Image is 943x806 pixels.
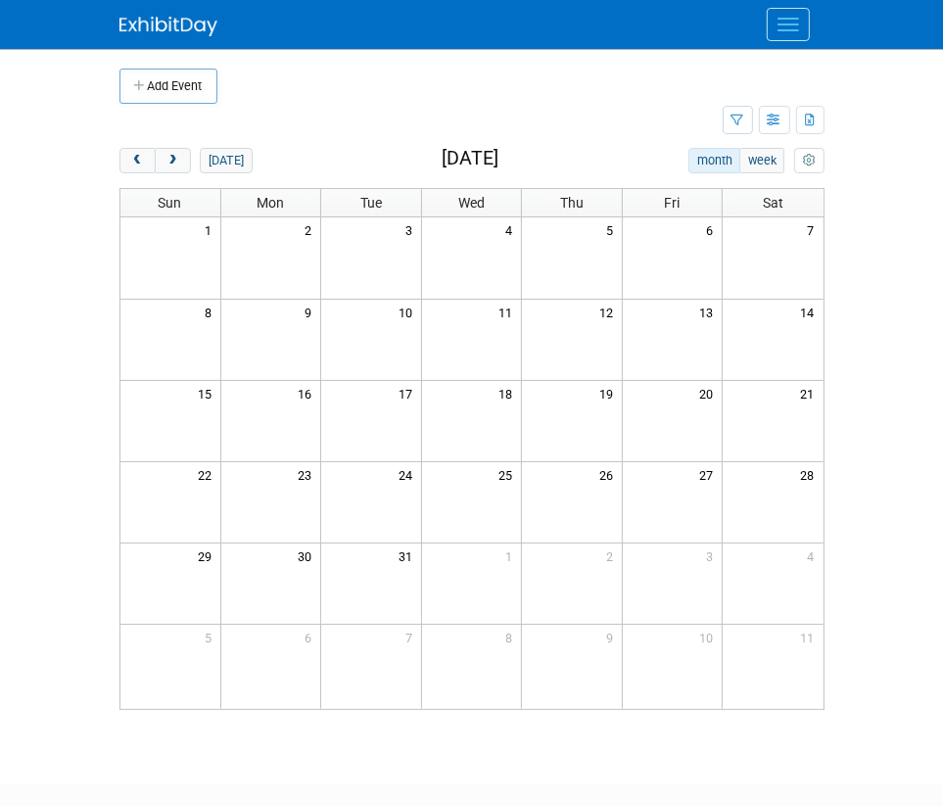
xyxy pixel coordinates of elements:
span: 10 [397,300,421,324]
span: 3 [403,217,421,242]
span: Thu [560,195,584,211]
span: 9 [303,300,320,324]
span: 14 [799,300,824,324]
span: 11 [799,625,824,649]
span: 22 [196,462,220,487]
span: 25 [496,462,521,487]
span: 2 [604,544,622,568]
span: Fri [665,195,681,211]
span: 3 [704,544,722,568]
span: 8 [503,625,521,649]
button: Add Event [119,69,217,104]
span: 11 [496,300,521,324]
span: 15 [196,381,220,405]
button: [DATE] [200,148,252,173]
span: 6 [303,625,320,649]
span: 7 [806,217,824,242]
button: week [739,148,784,173]
button: next [155,148,191,173]
span: 5 [604,217,622,242]
span: 10 [697,625,722,649]
span: 6 [704,217,722,242]
span: 16 [296,381,320,405]
h2: [DATE] [442,148,498,169]
span: 27 [697,462,722,487]
span: 1 [503,544,521,568]
span: 31 [397,544,421,568]
span: 18 [496,381,521,405]
span: 30 [296,544,320,568]
span: 4 [503,217,521,242]
span: 17 [397,381,421,405]
button: Menu [767,8,810,41]
span: 26 [597,462,622,487]
span: 1 [203,217,220,242]
span: 4 [806,544,824,568]
span: 29 [196,544,220,568]
span: 2 [303,217,320,242]
span: Tue [360,195,382,211]
span: 12 [597,300,622,324]
span: Sun [159,195,182,211]
span: 28 [799,462,824,487]
span: Sat [763,195,783,211]
span: 19 [597,381,622,405]
span: 20 [697,381,722,405]
span: 21 [799,381,824,405]
span: 8 [203,300,220,324]
span: 13 [697,300,722,324]
span: Wed [458,195,485,211]
button: month [688,148,740,173]
span: 5 [203,625,220,649]
button: prev [119,148,156,173]
span: 9 [604,625,622,649]
span: 24 [397,462,421,487]
span: Mon [257,195,284,211]
span: 7 [403,625,421,649]
span: 23 [296,462,320,487]
button: myCustomButton [794,148,824,173]
img: ExhibitDay [119,17,217,36]
i: Personalize Calendar [803,155,816,167]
